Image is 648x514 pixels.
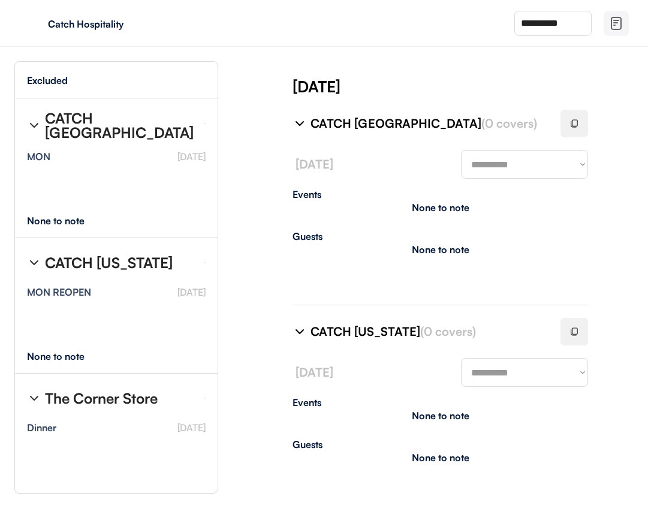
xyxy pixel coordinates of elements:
div: Dinner [27,423,56,432]
div: Events [293,190,588,199]
div: Catch Hospitality [48,19,199,29]
div: CATCH [GEOGRAPHIC_DATA] [311,115,546,132]
font: [DATE] [177,151,206,163]
div: None to note [412,245,469,254]
img: chevron-right%20%281%29.svg [293,116,307,131]
div: The Corner Store [45,391,158,405]
div: MON REOPEN [27,287,91,297]
div: Events [293,398,588,407]
div: None to note [27,216,107,226]
img: chevron-right%20%281%29.svg [27,118,41,133]
div: CATCH [GEOGRAPHIC_DATA] [45,111,195,140]
div: MON [27,152,50,161]
div: Guests [293,440,588,449]
div: Guests [293,232,588,241]
div: None to note [412,203,469,212]
div: Excluded [27,76,68,85]
img: file-02.svg [609,16,623,31]
font: [DATE] [177,422,206,434]
img: chevron-right%20%281%29.svg [293,324,307,339]
div: [DATE] [293,76,648,97]
div: CATCH [US_STATE] [45,256,173,270]
img: chevron-right%20%281%29.svg [27,391,41,405]
font: [DATE] [177,286,206,298]
img: chevron-right%20%281%29.svg [27,256,41,270]
font: (0 covers) [481,116,537,131]
div: None to note [412,453,469,462]
div: None to note [27,351,107,361]
img: yH5BAEAAAAALAAAAAABAAEAAAIBRAA7 [24,14,43,33]
div: None to note [412,411,469,420]
font: [DATE] [296,157,333,172]
div: CATCH [US_STATE] [311,323,546,340]
font: [DATE] [296,365,333,380]
font: (0 covers) [420,324,476,339]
